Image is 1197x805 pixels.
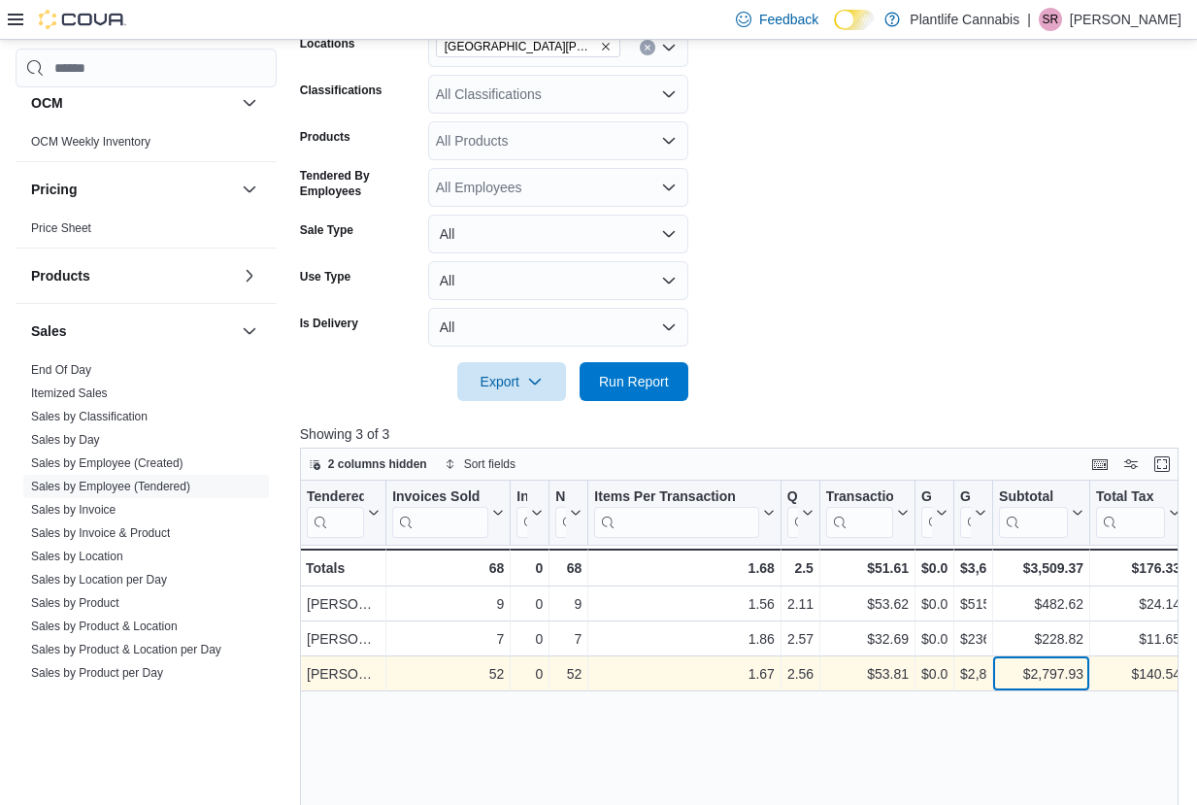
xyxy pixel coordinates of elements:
[516,488,527,538] div: Invoices Ref
[594,593,775,617] div: 1.56
[31,180,234,199] button: Pricing
[594,628,775,652] div: 1.86
[428,308,688,347] button: All
[661,133,677,149] button: Open list of options
[31,595,119,611] span: Sales by Product
[960,663,986,687] div: $2,897.68
[31,363,91,377] a: End Of Day
[31,596,119,610] a: Sales by Product
[960,488,971,507] div: Gross Sales
[999,663,1083,687] div: $2,797.93
[999,556,1083,580] div: $3,509.37
[31,321,234,341] button: Sales
[31,266,234,285] button: Products
[910,8,1019,31] p: Plantlife Cannabis
[516,488,527,507] div: Invoices Ref
[661,40,677,55] button: Open list of options
[1096,488,1180,538] button: Total Tax
[1027,8,1031,31] p: |
[960,593,986,617] div: $515.81
[555,488,566,507] div: Net Sold
[238,319,261,343] button: Sales
[31,135,150,149] a: OCM Weekly Inventory
[787,628,814,652] div: 2.57
[31,433,100,447] a: Sales by Day
[31,409,148,424] span: Sales by Classification
[759,10,818,29] span: Feedback
[1088,453,1112,476] button: Keyboard shortcuts
[921,488,948,538] button: Gift Cards
[31,410,148,423] a: Sales by Classification
[999,488,1068,507] div: Subtotal
[31,549,123,564] span: Sales by Location
[594,663,775,687] div: 1.67
[516,663,543,687] div: 0
[1096,488,1165,507] div: Total Tax
[437,453,523,476] button: Sort fields
[31,503,116,517] a: Sales by Invoice
[594,488,759,507] div: Items Per Transaction
[31,550,123,563] a: Sales by Location
[31,93,234,113] button: OCM
[31,456,183,470] a: Sales by Employee (Created)
[300,36,355,51] label: Locations
[428,261,688,300] button: All
[31,93,63,113] h3: OCM
[31,321,67,341] h3: Sales
[307,488,364,507] div: Tendered Employee
[31,455,183,471] span: Sales by Employee (Created)
[921,628,948,652] div: $0.00
[392,488,504,538] button: Invoices Sold
[31,643,221,656] a: Sales by Product & Location per Day
[300,168,420,199] label: Tendered By Employees
[1070,8,1181,31] p: [PERSON_NAME]
[826,556,909,580] div: $51.61
[31,573,167,587] a: Sales by Location per Day
[238,178,261,201] button: Pricing
[31,266,90,285] h3: Products
[1096,556,1180,580] div: $176.33
[834,10,875,30] input: Dark Mode
[555,556,582,580] div: 68
[1096,663,1180,687] div: $140.54
[31,432,100,448] span: Sales by Day
[599,372,669,391] span: Run Report
[580,362,688,401] button: Run Report
[445,37,596,56] span: [GEOGRAPHIC_DATA][PERSON_NAME] - [GEOGRAPHIC_DATA]
[516,488,543,538] button: Invoices Ref
[826,488,909,538] button: Transaction Average
[1043,8,1059,31] span: SR
[555,663,582,687] div: 52
[516,593,543,617] div: 0
[594,488,775,538] button: Items Per Transaction
[307,593,380,617] div: [PERSON_NAME]
[516,628,543,652] div: 0
[1039,8,1062,31] div: Skyler Rowsell
[31,480,190,493] a: Sales by Employee (Tendered)
[31,526,170,540] a: Sales by Invoice & Product
[555,593,582,617] div: 9
[392,628,504,652] div: 7
[640,40,655,55] button: Clear input
[834,30,835,31] span: Dark Mode
[307,488,380,538] button: Tendered Employee
[516,556,543,580] div: 0
[31,479,190,494] span: Sales by Employee (Tendered)
[999,593,1083,617] div: $482.62
[31,620,178,633] a: Sales by Product & Location
[31,180,77,199] h3: Pricing
[826,628,909,652] div: $32.69
[31,502,116,518] span: Sales by Invoice
[392,663,504,687] div: 52
[826,663,909,687] div: $53.81
[436,36,620,57] span: Fort McMurray - Eagle Ridge
[238,264,261,287] button: Products
[1150,453,1174,476] button: Enter fullscreen
[307,488,364,538] div: Tendered Employee
[787,663,814,687] div: 2.56
[661,86,677,102] button: Open list of options
[787,488,798,507] div: Qty Per Transaction
[826,593,909,617] div: $53.62
[31,134,150,150] span: OCM Weekly Inventory
[16,358,277,692] div: Sales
